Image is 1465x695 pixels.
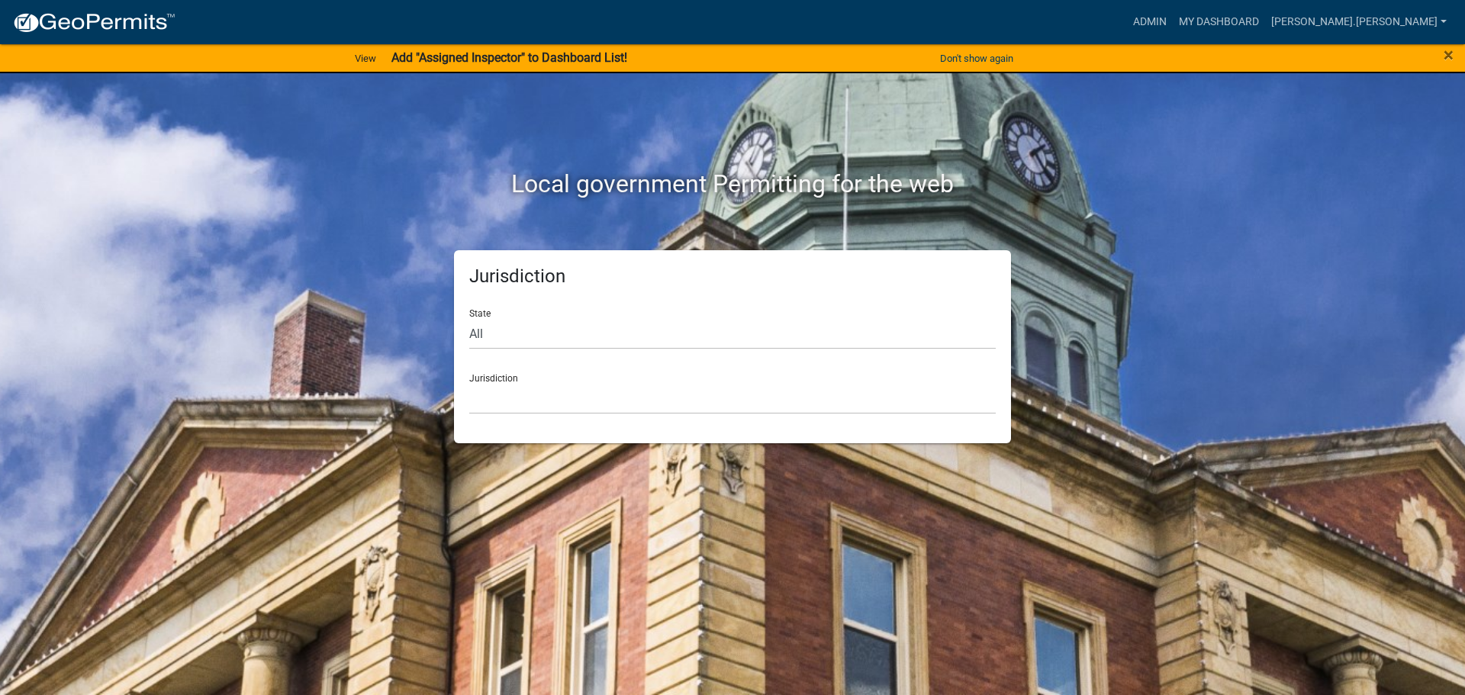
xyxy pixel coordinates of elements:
a: [PERSON_NAME].[PERSON_NAME] [1265,8,1453,37]
button: Close [1444,46,1454,64]
a: View [349,46,382,71]
span: × [1444,44,1454,66]
a: Admin [1127,8,1173,37]
h5: Jurisdiction [469,265,996,288]
button: Don't show again [934,46,1019,71]
h2: Local government Permitting for the web [309,169,1156,198]
a: My Dashboard [1173,8,1265,37]
strong: Add "Assigned Inspector" to Dashboard List! [391,50,627,65]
